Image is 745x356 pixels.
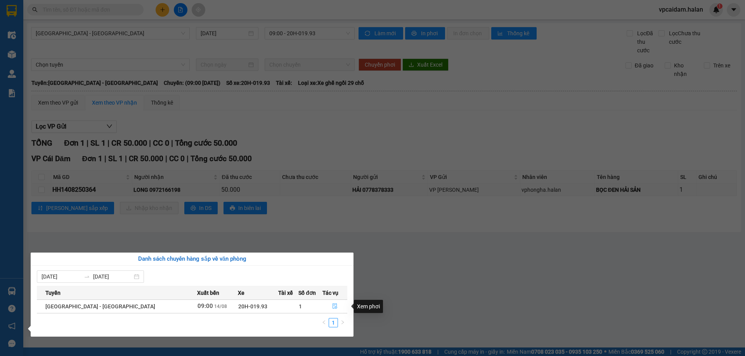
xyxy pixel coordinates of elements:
[45,303,155,310] span: [GEOGRAPHIC_DATA] - [GEOGRAPHIC_DATA]
[197,289,219,297] span: Xuất bến
[354,300,383,313] div: Xem phơi
[299,303,302,310] span: 1
[45,289,61,297] span: Tuyến
[93,272,132,281] input: Đến ngày
[319,318,329,327] button: left
[322,320,326,325] span: left
[198,303,213,310] span: 09:00
[42,272,81,281] input: Từ ngày
[338,318,347,327] li: Next Page
[329,318,338,327] a: 1
[319,318,329,327] li: Previous Page
[322,289,338,297] span: Tác vụ
[298,289,316,297] span: Số đơn
[338,318,347,327] button: right
[84,273,90,280] span: swap-right
[238,303,267,310] span: 20H-019.93
[238,289,244,297] span: Xe
[332,303,338,310] span: file-done
[214,304,227,309] span: 14/08
[340,320,345,325] span: right
[323,300,347,313] button: file-done
[329,318,338,327] li: 1
[37,255,347,264] div: Danh sách chuyến hàng sắp về văn phòng
[278,289,293,297] span: Tài xế
[84,273,90,280] span: to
